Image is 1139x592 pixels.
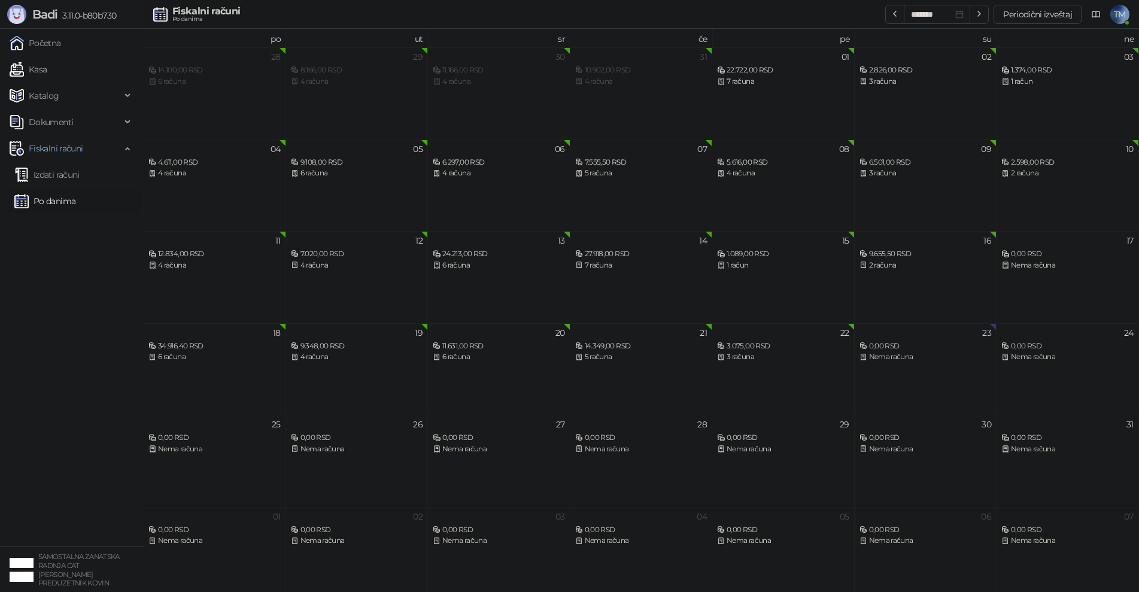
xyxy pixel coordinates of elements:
span: TM [1110,5,1129,24]
div: 26 [413,420,423,429]
td: 2025-08-04 [144,139,286,232]
td: 2025-07-31 [570,47,713,139]
div: 6 računa [291,168,423,179]
div: 0,00 RSD [148,524,281,536]
div: 12 [415,236,423,245]
td: 2025-08-20 [428,323,570,415]
div: 07 [697,145,707,153]
div: 1 račun [1001,76,1134,87]
div: 0,00 RSD [575,432,707,444]
div: 11.166,00 RSD [433,65,565,76]
div: Nema računa [1001,444,1134,455]
div: 28 [697,420,707,429]
div: 02 [413,512,423,521]
div: 27.918,00 RSD [575,248,707,260]
div: 0,00 RSD [291,524,423,536]
div: 14.349,00 RSD [575,341,707,352]
div: 12.834,00 RSD [148,248,281,260]
div: 24.213,00 RSD [433,248,565,260]
div: 30 [982,420,991,429]
td: 2025-08-27 [428,415,570,507]
div: 0,00 RSD [148,432,281,444]
div: Nema računa [433,444,565,455]
td: 2025-08-26 [286,415,429,507]
div: 18 [273,329,281,337]
td: 2025-08-05 [286,139,429,232]
div: 6 računa [148,351,281,363]
div: 14 [699,236,707,245]
div: 0,00 RSD [859,524,992,536]
div: 21 [700,329,707,337]
div: Po danima [172,16,240,22]
img: 64x64-companyLogo-ae27db6e-dfce-48a1-b68e-83471bd1bffd.png [10,558,34,582]
div: 07 [1124,512,1134,521]
td: 2025-08-11 [144,231,286,323]
div: Nema računa [717,535,849,547]
div: 0,00 RSD [859,432,992,444]
td: 2025-08-22 [712,323,855,415]
div: 03 [555,512,565,521]
div: Nema računa [291,444,423,455]
div: 0,00 RSD [1001,248,1134,260]
div: 06 [981,512,991,521]
div: Nema računa [575,535,707,547]
div: 19 [415,329,423,337]
small: SAMOSTALNA ZANATSKA RADNJA CAT [PERSON_NAME] PREDUZETNIK KOVIN [38,552,120,587]
div: 22.722,00 RSD [717,65,849,76]
div: 6 računa [433,260,565,271]
div: 7 računa [717,76,849,87]
td: 2025-08-03 [997,47,1139,139]
td: 2025-08-08 [712,139,855,232]
div: 0,00 RSD [859,341,992,352]
span: Katalog [29,84,59,108]
div: 11.631,00 RSD [433,341,565,352]
td: 2025-08-09 [855,139,997,232]
div: 11 [275,236,281,245]
a: Dokumentacija [1086,5,1105,24]
div: 2 računa [1001,168,1134,179]
div: 8.166,00 RSD [291,65,423,76]
div: 2.826,00 RSD [859,65,992,76]
div: 30 [555,53,565,61]
div: 2 računa [859,260,992,271]
div: Nema računa [1001,260,1134,271]
td: 2025-08-12 [286,231,429,323]
div: 4 računa [148,168,281,179]
div: 03 [1124,53,1134,61]
div: 1 račun [717,260,849,271]
div: 05 [413,145,423,153]
div: 22 [840,329,849,337]
th: ne [997,29,1139,47]
div: 7 računa [575,260,707,271]
div: 9.108,00 RSD [291,157,423,168]
div: 08 [839,145,849,153]
div: 9.655,50 RSD [859,248,992,260]
div: 0,00 RSD [717,524,849,536]
div: 31 [700,53,707,61]
div: 6 računa [433,351,565,363]
div: 1.089,00 RSD [717,248,849,260]
td: 2025-08-17 [997,231,1139,323]
div: 3 računa [859,168,992,179]
div: Nema računa [291,535,423,547]
div: Nema računa [1001,535,1134,547]
div: 20 [555,329,565,337]
td: 2025-08-18 [144,323,286,415]
div: 4 računa [291,351,423,363]
div: 6.501,00 RSD [859,157,992,168]
div: 7.555,50 RSD [575,157,707,168]
div: 0,00 RSD [291,432,423,444]
div: 6 računa [148,76,281,87]
div: 1.374,00 RSD [1001,65,1134,76]
div: 05 [840,512,849,521]
td: 2025-08-28 [570,415,713,507]
div: 29 [413,53,423,61]
td: 2025-08-24 [997,323,1139,415]
td: 2025-08-23 [855,323,997,415]
td: 2025-08-13 [428,231,570,323]
div: 3 računa [717,351,849,363]
td: 2025-08-15 [712,231,855,323]
div: 28 [271,53,281,61]
th: sr [428,29,570,47]
td: 2025-08-01 [712,47,855,139]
